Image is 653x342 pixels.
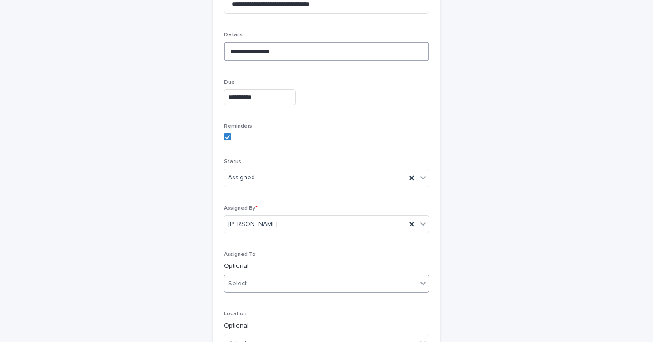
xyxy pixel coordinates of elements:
span: [PERSON_NAME] [228,220,278,229]
div: Select... [228,279,251,289]
p: Optional [224,261,429,271]
span: Assigned To [224,252,256,257]
span: Location [224,311,247,317]
span: Due [224,80,235,85]
span: Status [224,159,241,164]
span: Reminders [224,124,252,129]
span: Assigned By [224,206,258,211]
span: Details [224,32,243,38]
p: Optional [224,321,429,331]
span: Assigned [228,173,255,183]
